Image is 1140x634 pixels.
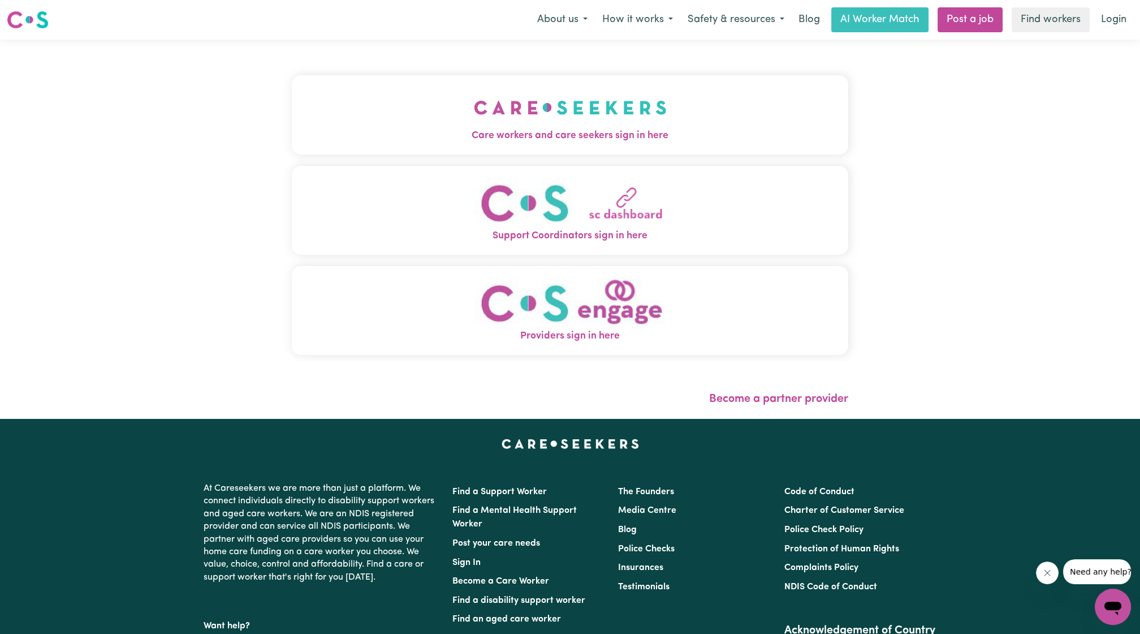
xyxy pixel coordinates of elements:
[7,8,68,17] span: Need any help?
[784,525,863,534] a: Police Check Policy
[292,75,848,155] button: Care workers and care seekers sign in here
[1095,589,1131,625] iframe: Button to launch messaging window
[7,10,49,30] img: Careseekers logo
[618,545,675,554] a: Police Checks
[452,558,481,567] a: Sign In
[452,596,585,605] a: Find a disability support worker
[1063,559,1131,584] iframe: Message from company
[452,577,549,586] a: Become a Care Worker
[784,563,858,572] a: Complaints Policy
[7,7,49,33] a: Careseekers logo
[1036,562,1059,584] iframe: Close message
[618,563,663,572] a: Insurances
[452,539,540,548] a: Post your care needs
[502,439,639,448] a: Careseekers home page
[1094,7,1133,32] a: Login
[792,7,827,32] a: Blog
[1012,7,1090,32] a: Find workers
[292,166,848,255] button: Support Coordinators sign in here
[938,7,1003,32] a: Post a job
[618,525,637,534] a: Blog
[709,393,848,405] a: Become a partner provider
[618,582,670,592] a: Testimonials
[292,128,848,143] span: Care workers and care seekers sign in here
[618,487,674,496] a: The Founders
[292,229,848,243] span: Support Coordinators sign in here
[530,8,595,32] button: About us
[831,7,929,32] a: AI Worker Match
[680,8,792,32] button: Safety & resources
[784,506,904,515] a: Charter of Customer Service
[595,8,680,32] button: How it works
[204,478,439,588] p: At Careseekers we are more than just a platform. We connect individuals directly to disability su...
[784,545,899,554] a: Protection of Human Rights
[292,266,848,355] button: Providers sign in here
[452,487,547,496] a: Find a Support Worker
[452,506,577,529] a: Find a Mental Health Support Worker
[618,506,676,515] a: Media Centre
[784,487,854,496] a: Code of Conduct
[204,615,439,632] p: Want help?
[784,582,877,592] a: NDIS Code of Conduct
[452,615,561,624] a: Find an aged care worker
[292,329,848,344] span: Providers sign in here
